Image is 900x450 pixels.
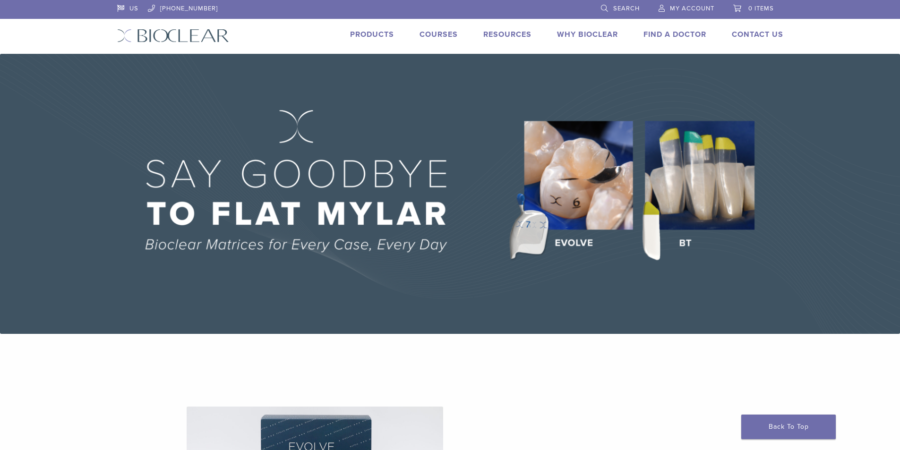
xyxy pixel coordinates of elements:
[732,30,783,39] a: Contact Us
[670,5,714,12] span: My Account
[350,30,394,39] a: Products
[643,30,706,39] a: Find A Doctor
[557,30,618,39] a: Why Bioclear
[741,415,836,439] a: Back To Top
[748,5,774,12] span: 0 items
[117,29,229,42] img: Bioclear
[483,30,531,39] a: Resources
[420,30,458,39] a: Courses
[613,5,640,12] span: Search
